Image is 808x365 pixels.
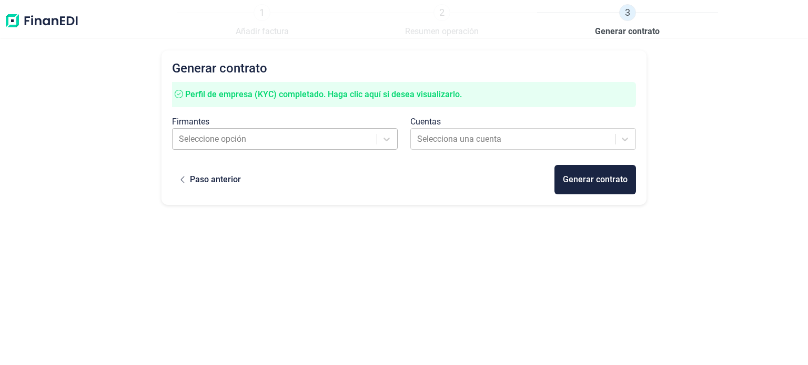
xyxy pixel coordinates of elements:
div: Paso anterior [190,173,241,186]
span: Generar contrato [595,25,660,38]
button: Paso anterior [172,165,249,194]
img: Logo de aplicación [4,4,79,38]
div: Generar contrato [563,173,628,186]
div: Cuentas [410,116,636,128]
h2: Generar contrato [172,61,636,76]
button: Generar contrato [554,165,636,194]
a: 3Generar contrato [595,4,660,38]
span: 3 [619,4,636,21]
span: Perfil de empresa (KYC) completado. Haga clic aquí si desea visualizarlo. [185,89,462,99]
div: Firmantes [172,116,398,128]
